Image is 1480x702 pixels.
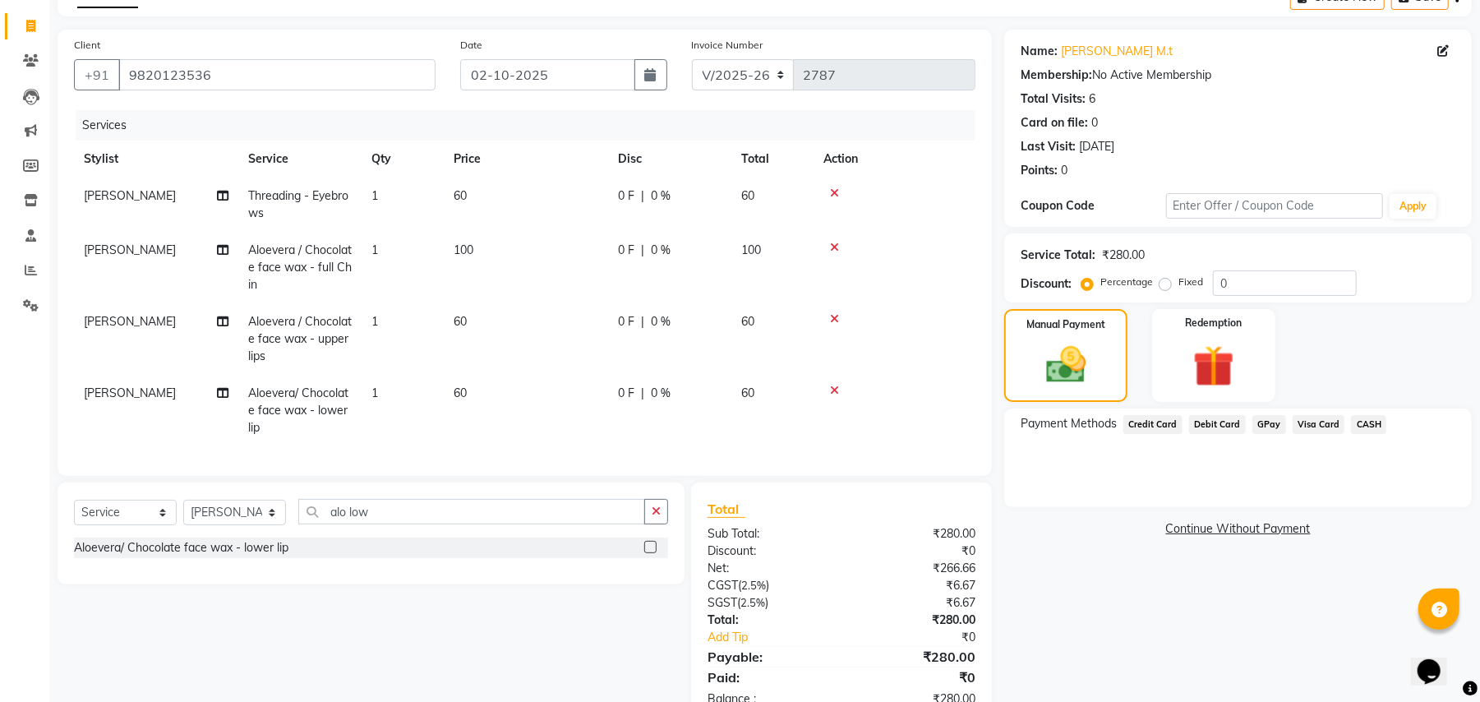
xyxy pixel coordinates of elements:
span: 60 [741,188,754,203]
a: Continue Without Payment [1007,520,1468,538]
iframe: chat widget [1411,636,1464,686]
div: ₹280.00 [1102,247,1145,264]
span: [PERSON_NAME] [84,188,176,203]
label: Fixed [1178,275,1203,289]
label: Redemption [1185,316,1242,330]
div: Payable: [695,647,841,667]
th: Total [731,141,814,178]
span: Visa Card [1293,415,1345,434]
div: 6 [1089,90,1095,108]
label: Invoice Number [692,38,763,53]
span: 60 [454,188,467,203]
th: Disc [608,141,731,178]
div: Last Visit: [1021,138,1076,155]
th: Qty [362,141,444,178]
span: 0 F [618,187,634,205]
div: ₹6.67 [841,577,988,594]
div: Sub Total: [695,525,841,543]
span: 0 F [618,242,634,259]
div: 0 [1091,114,1098,132]
div: Discount: [1021,275,1072,293]
span: SGST [708,595,737,610]
div: 0 [1061,162,1067,179]
div: ₹266.66 [841,560,988,577]
div: Name: [1021,43,1058,60]
span: 100 [741,242,761,257]
div: Aloevera/ Chocolate face wax - lower lip [74,539,288,557]
button: +91 [74,59,120,90]
span: Aloevera/ Chocolate face wax - lower lip [248,386,348,435]
span: [PERSON_NAME] [84,242,176,257]
div: ( ) [695,594,841,612]
div: Services [76,110,988,141]
a: [PERSON_NAME] M.t [1061,43,1173,60]
div: ₹0 [841,543,988,560]
div: ₹280.00 [841,612,988,629]
img: _gift.svg [1180,340,1247,392]
button: Apply [1390,194,1436,219]
div: ₹0 [841,667,988,687]
div: Paid: [695,667,841,687]
th: Service [238,141,362,178]
span: 0 F [618,313,634,330]
span: CGST [708,578,738,593]
span: | [641,385,644,402]
span: Total [708,501,745,518]
div: Points: [1021,162,1058,179]
span: 1 [371,314,378,329]
img: _cash.svg [1034,342,1099,388]
span: 60 [454,386,467,400]
th: Price [444,141,608,178]
label: Manual Payment [1026,317,1105,332]
input: Search or Scan [298,499,645,524]
span: GPay [1252,415,1286,434]
span: 60 [741,314,754,329]
span: 2.5% [740,596,765,609]
div: Total Visits: [1021,90,1086,108]
div: [DATE] [1079,138,1114,155]
span: 1 [371,188,378,203]
label: Date [460,38,482,53]
span: Aloevera / Chocolate face wax - upper lips [248,314,352,363]
div: Net: [695,560,841,577]
span: Credit Card [1123,415,1183,434]
div: Coupon Code [1021,197,1165,215]
span: | [641,242,644,259]
span: 0 % [651,242,671,259]
div: ₹0 [866,629,988,646]
span: Debit Card [1189,415,1246,434]
span: 0 % [651,187,671,205]
a: Add Tip [695,629,866,646]
div: Total: [695,612,841,629]
span: 0 F [618,385,634,402]
span: Aloevera / Chocolate face wax - full Chin [248,242,352,292]
span: 60 [454,314,467,329]
th: Stylist [74,141,238,178]
span: Payment Methods [1021,415,1117,432]
th: Action [814,141,975,178]
span: 60 [741,386,754,400]
span: [PERSON_NAME] [84,314,176,329]
span: | [641,187,644,205]
span: 0 % [651,385,671,402]
span: 1 [371,386,378,400]
span: 2.5% [741,579,766,592]
span: 1 [371,242,378,257]
span: Threading - Eyebrows [248,188,348,220]
div: Card on file: [1021,114,1088,132]
label: Client [74,38,100,53]
div: ₹6.67 [841,594,988,612]
div: Discount: [695,543,841,560]
span: 100 [454,242,473,257]
div: Service Total: [1021,247,1095,264]
label: Percentage [1100,275,1153,289]
div: No Active Membership [1021,67,1455,84]
input: Enter Offer / Coupon Code [1166,193,1383,219]
div: ₹280.00 [841,647,988,667]
span: CASH [1351,415,1386,434]
div: ( ) [695,577,841,594]
span: | [641,313,644,330]
div: Membership: [1021,67,1092,84]
span: 0 % [651,313,671,330]
div: ₹280.00 [841,525,988,543]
